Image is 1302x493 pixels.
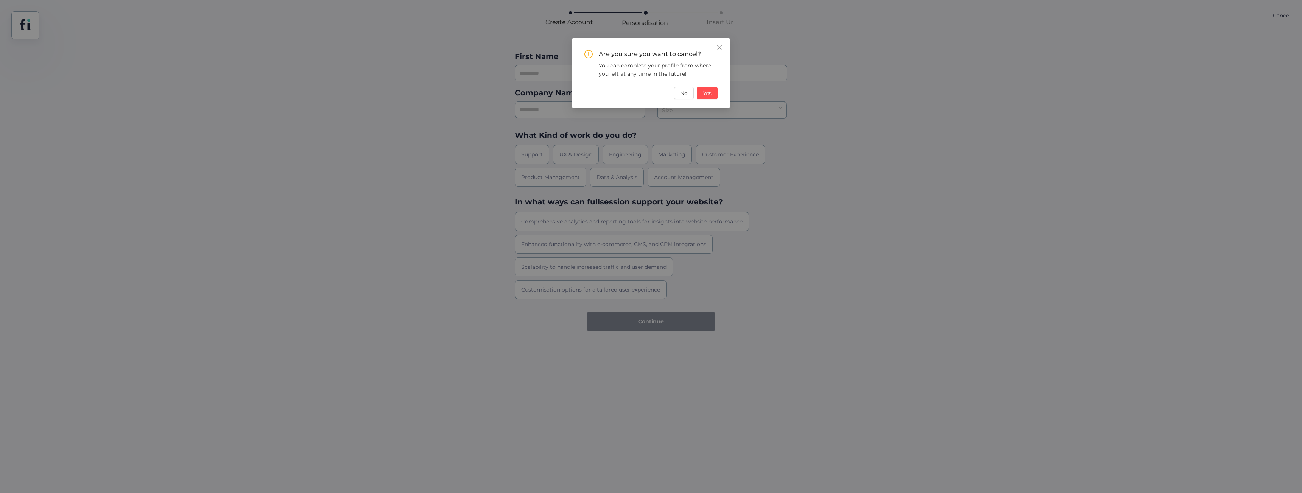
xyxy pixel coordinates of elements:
button: No [674,87,694,99]
span: Are you sure you want to cancel? [599,50,701,58]
span: Yes [703,89,712,97]
button: Yes [697,87,718,99]
span: No [680,89,688,97]
button: Close [709,38,730,58]
div: You can complete your profile from where you left at any time in the future! [599,61,718,78]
